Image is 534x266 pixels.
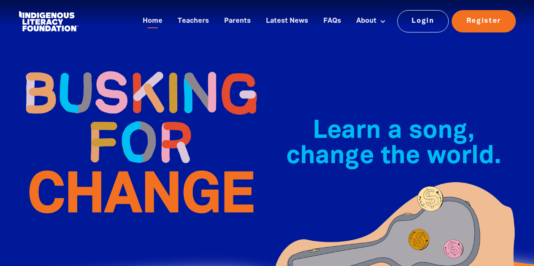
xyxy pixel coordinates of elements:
a: Home [138,14,168,28]
a: Parents [219,14,256,28]
a: Register [452,10,516,32]
span: Learn a song, change the world. [286,120,501,168]
a: FAQs [318,14,346,28]
a: Teachers [173,14,214,28]
a: About [351,14,391,28]
a: Latest News [261,14,313,28]
a: Login [397,10,449,32]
